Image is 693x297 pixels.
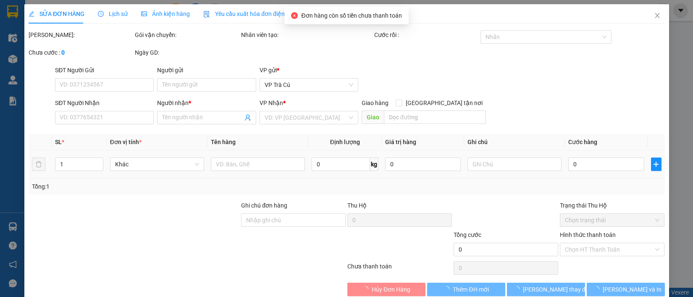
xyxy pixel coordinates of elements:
[402,98,486,108] span: [GEOGRAPHIC_DATA] tận nơi
[586,283,664,296] button: [PERSON_NAME] và In
[141,11,147,17] span: picture
[645,4,669,28] button: Close
[203,11,292,17] span: Yêu cầu xuất hóa đơn điện tử
[523,285,590,294] span: [PERSON_NAME] thay đổi
[593,286,602,292] span: loading
[301,12,402,19] span: Đơn hàng còn số tiền chưa thanh toán
[362,100,388,106] span: Giao hàng
[427,283,505,296] button: Thêm ĐH mới
[568,139,597,145] span: Cước hàng
[157,66,256,75] div: Người gửi
[32,182,268,191] div: Tổng: 1
[244,114,251,121] span: user-add
[241,213,346,227] input: Ghi chú đơn hàng
[203,11,210,18] img: icon
[362,286,372,292] span: loading
[115,158,199,171] span: Khác
[372,285,410,294] span: Hủy Đơn Hàng
[651,161,661,168] span: plus
[467,158,562,171] input: Ghi Chú
[507,283,585,296] button: [PERSON_NAME] thay đổi
[98,11,104,17] span: clock-circle
[211,139,236,145] span: Tên hàng
[362,110,384,124] span: Giao
[110,139,141,145] span: Đơn vị tính
[291,12,298,19] span: close-circle
[241,30,372,39] div: Nhân viên tạo:
[654,12,660,19] span: close
[32,158,45,171] button: delete
[55,139,61,145] span: SL
[602,285,661,294] span: [PERSON_NAME] và In
[384,110,486,124] input: Dọc đường
[135,30,239,39] div: Gói vận chuyển:
[385,139,416,145] span: Giá trị hàng
[560,201,664,210] div: Trạng thái Thu Hộ
[55,98,154,108] div: SĐT Người Nhận
[29,30,133,39] div: [PERSON_NAME]:
[241,202,287,209] label: Ghi chú đơn hàng
[374,30,478,39] div: Cước rồi :
[453,285,488,294] span: Thêm ĐH mới
[29,11,84,17] span: SỬA ĐƠN HÀNG
[98,11,128,17] span: Lịch sử
[259,100,283,106] span: VP Nhận
[444,286,453,292] span: loading
[347,202,367,209] span: Thu Hộ
[347,283,425,296] button: Hủy Đơn Hàng
[565,214,659,226] span: Chọn trạng thái
[55,66,154,75] div: SĐT Người Gửi
[211,158,305,171] input: VD: Bàn, Ghế
[346,262,453,276] div: Chưa thanh toán
[61,49,65,56] b: 0
[157,98,256,108] div: Người nhận
[454,231,481,238] span: Tổng cước
[514,286,523,292] span: loading
[651,158,661,171] button: plus
[330,139,360,145] span: Định lượng
[464,134,565,150] th: Ghi chú
[29,11,34,17] span: edit
[370,158,378,171] span: kg
[29,48,133,57] div: Chưa cước :
[560,231,616,238] label: Hình thức thanh toán
[259,66,358,75] div: VP gửi
[141,11,190,17] span: Ảnh kiện hàng
[264,79,353,91] span: VP Trà Cú
[135,48,239,57] div: Ngày GD:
